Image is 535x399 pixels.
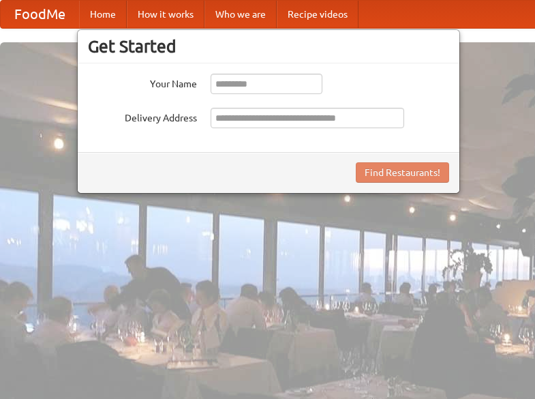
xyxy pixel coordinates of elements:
[277,1,358,28] a: Recipe videos
[88,108,197,125] label: Delivery Address
[88,74,197,91] label: Your Name
[204,1,277,28] a: Who we are
[127,1,204,28] a: How it works
[88,36,449,57] h3: Get Started
[79,1,127,28] a: Home
[356,162,449,183] button: Find Restaurants!
[1,1,79,28] a: FoodMe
